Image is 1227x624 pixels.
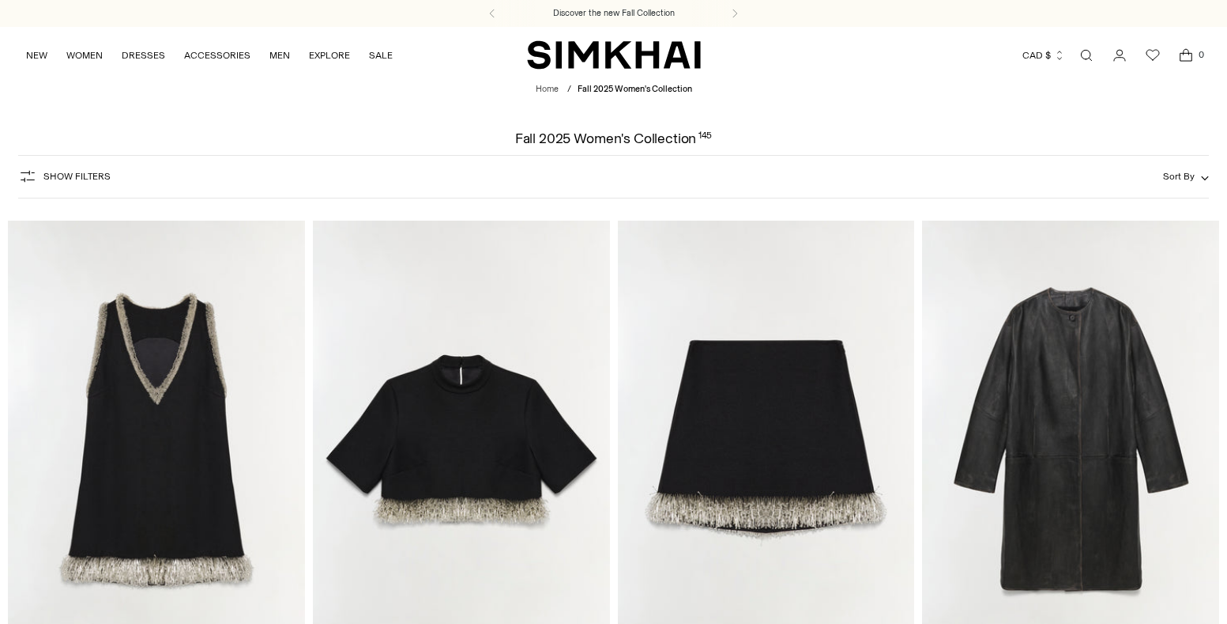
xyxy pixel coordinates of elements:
[1163,168,1209,185] button: Sort By
[1071,40,1102,71] a: Open search modal
[184,38,250,73] a: ACCESSORIES
[527,40,701,70] a: SIMKHAI
[26,38,47,73] a: NEW
[369,38,393,73] a: SALE
[1163,171,1195,182] span: Sort By
[1104,40,1135,71] a: Go to the account page
[536,84,559,94] a: Home
[43,171,111,182] span: Show Filters
[66,38,103,73] a: WOMEN
[18,164,111,189] button: Show Filters
[1194,47,1208,62] span: 0
[698,131,713,146] div: 145
[553,7,675,20] a: Discover the new Fall Collection
[122,38,165,73] a: DRESSES
[309,38,350,73] a: EXPLORE
[1022,38,1065,73] button: CAD $
[567,83,571,96] div: /
[515,131,712,146] h1: Fall 2025 Women's Collection
[536,83,692,96] nav: breadcrumbs
[1137,40,1169,71] a: Wishlist
[269,38,290,73] a: MEN
[1170,40,1202,71] a: Open cart modal
[578,84,692,94] span: Fall 2025 Women's Collection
